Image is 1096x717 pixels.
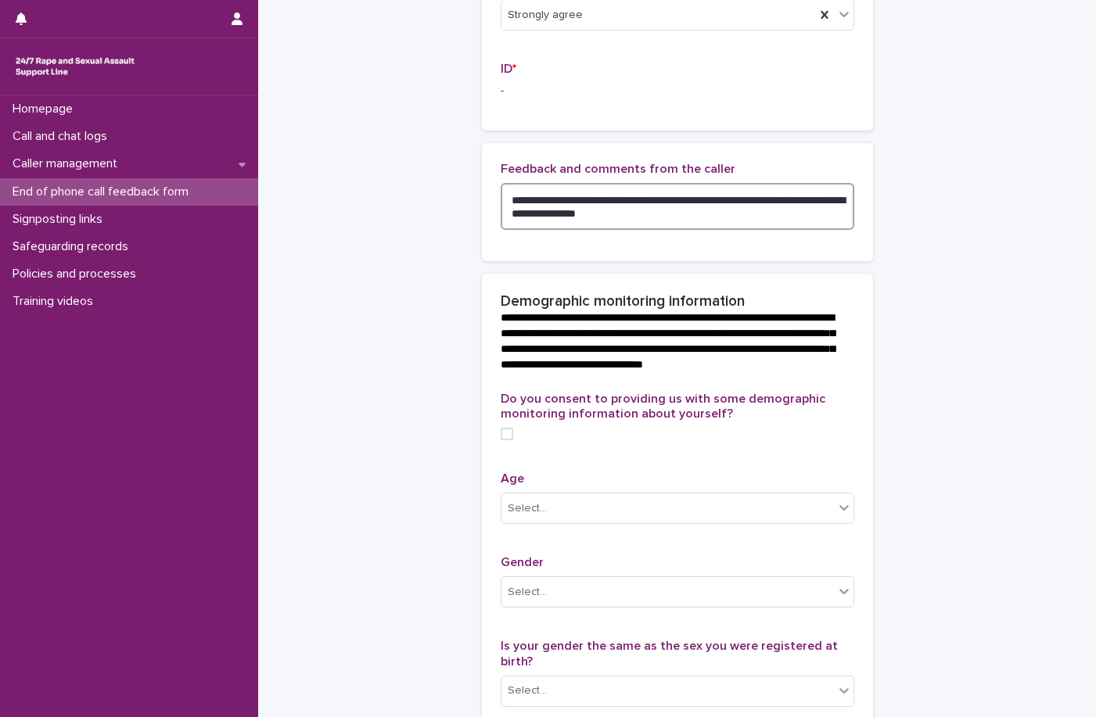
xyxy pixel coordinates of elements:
span: Strongly agree [508,7,583,23]
h2: Demographic monitoring information [501,292,745,310]
p: - [501,83,854,99]
p: Homepage [6,102,85,117]
p: Signposting links [6,212,115,227]
p: Caller management [6,156,130,171]
img: rhQMoQhaT3yELyF149Cw [13,51,138,82]
span: Do you consent to providing us with some demographic monitoring information about yourself? [501,393,825,420]
p: Safeguarding records [6,239,141,254]
p: End of phone call feedback form [6,185,201,199]
div: Select... [508,683,547,699]
span: ID [501,63,516,75]
p: Policies and processes [6,267,149,281]
span: Is your gender the same as the sex you were registered at birth? [501,640,838,667]
div: Select... [508,500,547,517]
span: Feedback and comments from the caller [501,163,735,175]
p: Training videos [6,294,106,309]
p: Call and chat logs [6,129,120,144]
span: Age [501,472,524,485]
span: Gender [501,556,544,568]
div: Select... [508,584,547,600]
